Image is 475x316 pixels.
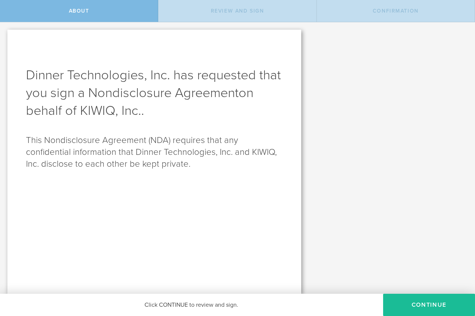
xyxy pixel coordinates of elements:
[373,8,419,14] span: Confirmation
[383,294,475,316] button: Continue
[211,8,264,14] span: Review and sign
[26,66,283,120] h1: Dinner Technologies, Inc. has requested that you sign a Nondisclosure Agreement .
[26,134,283,170] p: This Nondisclosure Agreement (NDA) requires that any confidential information that Dinner Technol...
[69,8,89,14] span: About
